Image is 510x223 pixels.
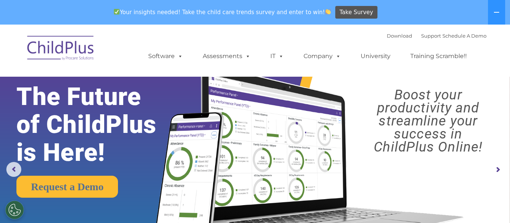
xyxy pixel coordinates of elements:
img: ✅ [114,9,119,15]
rs-layer: The Future of ChildPlus is Here! [16,83,179,166]
font: | [387,33,486,39]
a: Company [296,49,348,64]
a: Take Survey [335,6,377,19]
a: IT [263,49,291,64]
span: Last name [104,49,127,55]
button: Cookies Settings [5,201,24,219]
a: Training Scramble!! [403,49,474,64]
a: Schedule A Demo [442,33,486,39]
a: Assessments [195,49,258,64]
a: Support [421,33,441,39]
img: 👏 [325,9,331,15]
span: Take Survey [339,6,373,19]
a: University [353,49,398,64]
span: Your insights needed! Take the child care trends survey and enter to win! [111,5,334,19]
img: ChildPlus by Procare Solutions [24,31,98,68]
span: Phone number [104,80,136,85]
a: Software [141,49,190,64]
rs-layer: Boost your productivity and streamline your success in ChildPlus Online! [352,88,504,153]
a: Request a Demo [16,176,118,198]
a: Download [387,33,412,39]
